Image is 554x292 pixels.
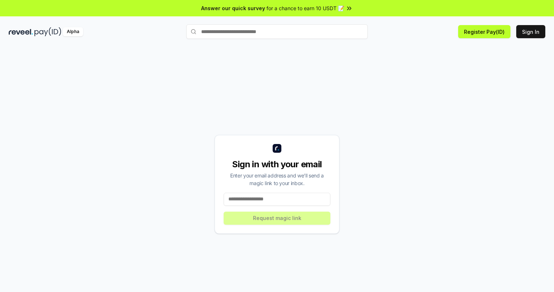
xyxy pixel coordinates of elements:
div: Alpha [63,27,83,36]
div: Sign in with your email [224,159,330,170]
button: Sign In [516,25,545,38]
div: Enter your email address and we’ll send a magic link to your inbox. [224,172,330,187]
span: for a chance to earn 10 USDT 📝 [266,4,344,12]
img: reveel_dark [9,27,33,36]
span: Answer our quick survey [201,4,265,12]
img: logo_small [273,144,281,153]
img: pay_id [34,27,61,36]
button: Register Pay(ID) [458,25,510,38]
